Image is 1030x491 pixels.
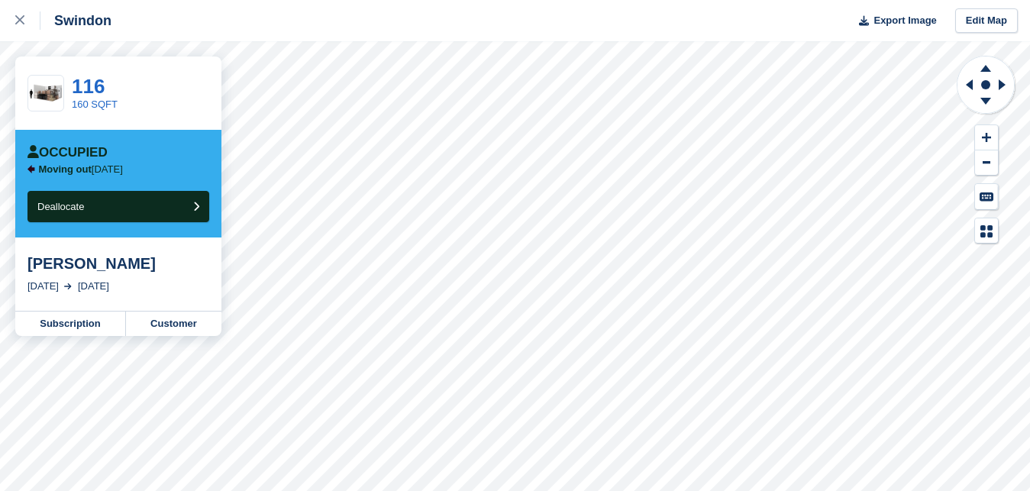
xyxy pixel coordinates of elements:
div: [PERSON_NAME] [27,254,209,273]
button: Keyboard Shortcuts [975,184,998,209]
a: Subscription [15,312,126,336]
a: Edit Map [955,8,1018,34]
button: Deallocate [27,191,209,222]
a: Customer [126,312,221,336]
div: [DATE] [27,279,59,294]
img: arrow-right-light-icn-cde0832a797a2874e46488d9cf13f60e5c3a73dbe684e267c42b8395dfbc2abf.svg [64,283,72,289]
button: Export Image [850,8,937,34]
p: [DATE] [39,163,123,176]
span: Deallocate [37,201,84,212]
a: 116 [72,75,105,98]
a: 160 SQFT [72,99,118,110]
button: Zoom Out [975,150,998,176]
span: Export Image [873,13,936,28]
img: arrow-left-icn-90495f2de72eb5bd0bd1c3c35deca35cc13f817d75bef06ecd7c0b315636ce7e.svg [27,165,35,173]
button: Zoom In [975,125,998,150]
div: [DATE] [78,279,109,294]
div: Occupied [27,145,108,160]
span: Moving out [39,163,92,175]
div: Swindon [40,11,111,30]
img: 150-sqft-unit.jpg [28,80,63,107]
button: Map Legend [975,218,998,244]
